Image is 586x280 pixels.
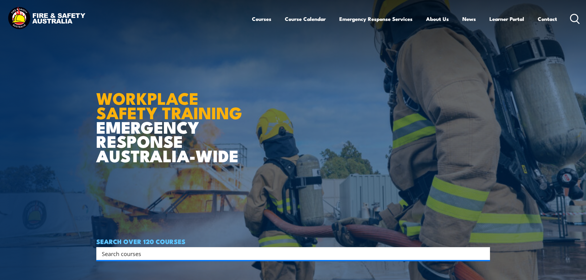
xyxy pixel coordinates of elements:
[252,11,271,27] a: Courses
[96,75,247,163] h1: EMERGENCY RESPONSE AUSTRALIA-WIDE
[102,249,476,258] input: Search input
[96,238,490,245] h4: SEARCH OVER 120 COURSES
[426,11,449,27] a: About Us
[96,85,242,125] strong: WORKPLACE SAFETY TRAINING
[489,11,524,27] a: Learner Portal
[538,11,557,27] a: Contact
[462,11,476,27] a: News
[479,249,488,258] button: Search magnifier button
[103,249,478,258] form: Search form
[339,11,413,27] a: Emergency Response Services
[285,11,326,27] a: Course Calendar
